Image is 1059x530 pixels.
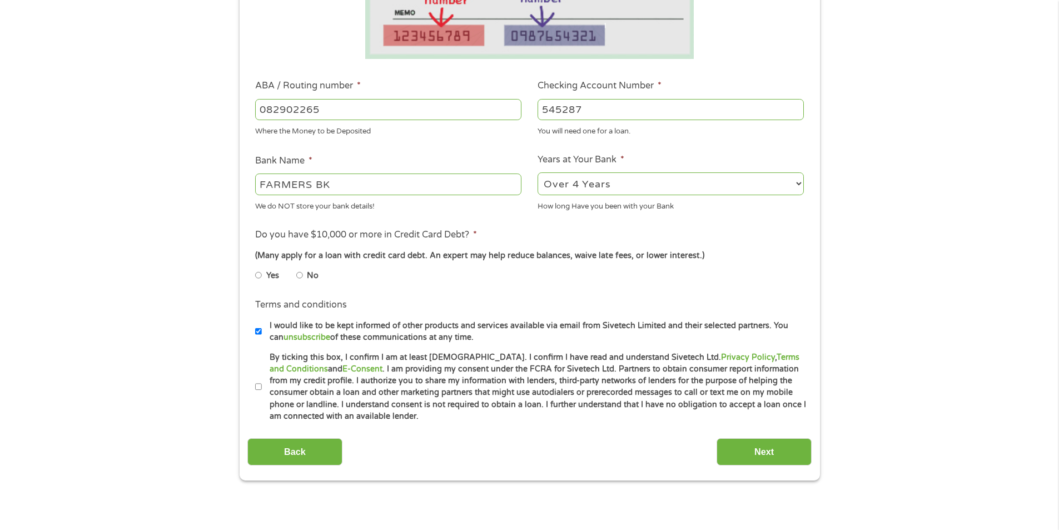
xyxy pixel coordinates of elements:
a: Privacy Policy [721,353,775,362]
input: Back [247,438,342,465]
input: 263177916 [255,99,521,120]
label: I would like to be kept informed of other products and services available via email from Sivetech... [262,320,807,344]
div: How long Have you been with your Bank [538,197,804,212]
label: Do you have $10,000 or more in Credit Card Debt? [255,229,477,241]
label: Terms and conditions [255,299,347,311]
div: Where the Money to be Deposited [255,122,521,137]
label: By ticking this box, I confirm I am at least [DEMOGRAPHIC_DATA]. I confirm I have read and unders... [262,351,807,423]
label: Years at Your Bank [538,154,624,166]
input: 345634636 [538,99,804,120]
a: Terms and Conditions [270,353,799,374]
div: (Many apply for a loan with credit card debt. An expert may help reduce balances, waive late fees... [255,250,803,262]
div: You will need one for a loan. [538,122,804,137]
label: Checking Account Number [538,80,662,92]
label: Bank Name [255,155,312,167]
input: Next [717,438,812,465]
a: unsubscribe [284,333,330,342]
label: Yes [266,270,279,282]
a: E-Consent [342,364,382,374]
label: No [307,270,319,282]
div: We do NOT store your bank details! [255,197,521,212]
label: ABA / Routing number [255,80,361,92]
